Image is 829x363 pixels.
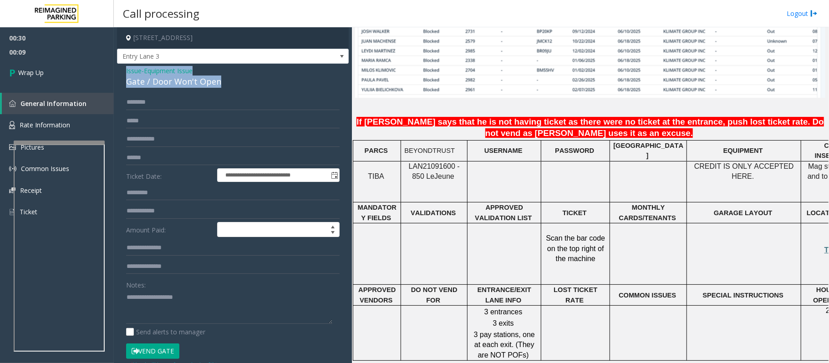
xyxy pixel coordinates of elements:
img: 'icon' [9,208,15,216]
span: MONTHLY CARDS/TENANTS [619,204,676,221]
span: PARCS [365,147,388,154]
span: APPROVED VENDORS [358,286,396,303]
span: DO NOT VEND FOR [411,286,458,303]
span: LAN21091600 - 850 Le [409,162,460,180]
h3: Call processing [118,2,204,25]
a: General Information [2,93,114,114]
span: USERNAME [484,147,523,154]
span: TIBA [368,172,384,180]
span: GARAGE LAYOUT [714,209,773,217]
div: Gate / Door Won't Open [126,76,340,88]
span: If [PERSON_NAME] says that he is not having ticket as there were no ticket at the entrance, push ... [356,117,824,138]
span: EQUIPMENT [723,147,763,154]
img: 'icon' [9,187,15,193]
img: 'icon' [9,144,16,150]
span: APPROVED VALIDATION LIST [475,204,532,221]
label: Notes: [126,277,146,290]
span: Entry Lane 3 [117,49,302,64]
span: Decrease value [326,230,339,237]
span: [GEOGRAPHIC_DATA] [613,142,683,159]
button: Vend Gate [126,343,179,359]
a: Logout [787,9,818,18]
span: BEYONDTRUST [404,147,455,154]
span: Toggle popup [329,169,339,181]
span: CREDIT IS ONLY ACCEPTED HERE. [694,162,794,180]
span: COMMON ISSUES [619,292,676,299]
span: SPECIAL INSTRUCTIONS [703,292,784,299]
span: Increase value [326,222,339,230]
span: VALIDATIONS [411,209,456,217]
span: Jeune [434,172,454,181]
span: Wrap Up [18,68,44,77]
label: Ticket Date: [124,168,215,182]
span: Issue [126,66,142,76]
span: Scan the bar code on the top right of the machine [546,234,605,262]
img: 'icon' [9,121,15,129]
span: General Information [20,99,86,108]
span: 3 exits [493,319,514,327]
span: Equipment Issue [144,66,193,76]
span: LOST TICKET RATE [554,286,597,303]
span: Rate Information [20,121,70,129]
span: - [142,66,193,75]
img: logout [810,9,818,18]
span: 3 entrances [484,308,523,316]
span: PASSWORD [555,147,594,154]
h4: [STREET_ADDRESS] [117,27,349,49]
img: 'icon' [9,100,16,107]
img: 'icon' [9,165,16,172]
span: ENTRANCE/EXIT LANE INFO [478,286,531,303]
label: Send alerts to manager [126,327,205,337]
span: TICKET [563,209,587,217]
span: 3 pay stations, one at each exit. (They are NOT POFs) [474,331,535,359]
label: Amount Paid: [124,222,215,237]
span: MANDATORY FIELDS [358,204,397,221]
